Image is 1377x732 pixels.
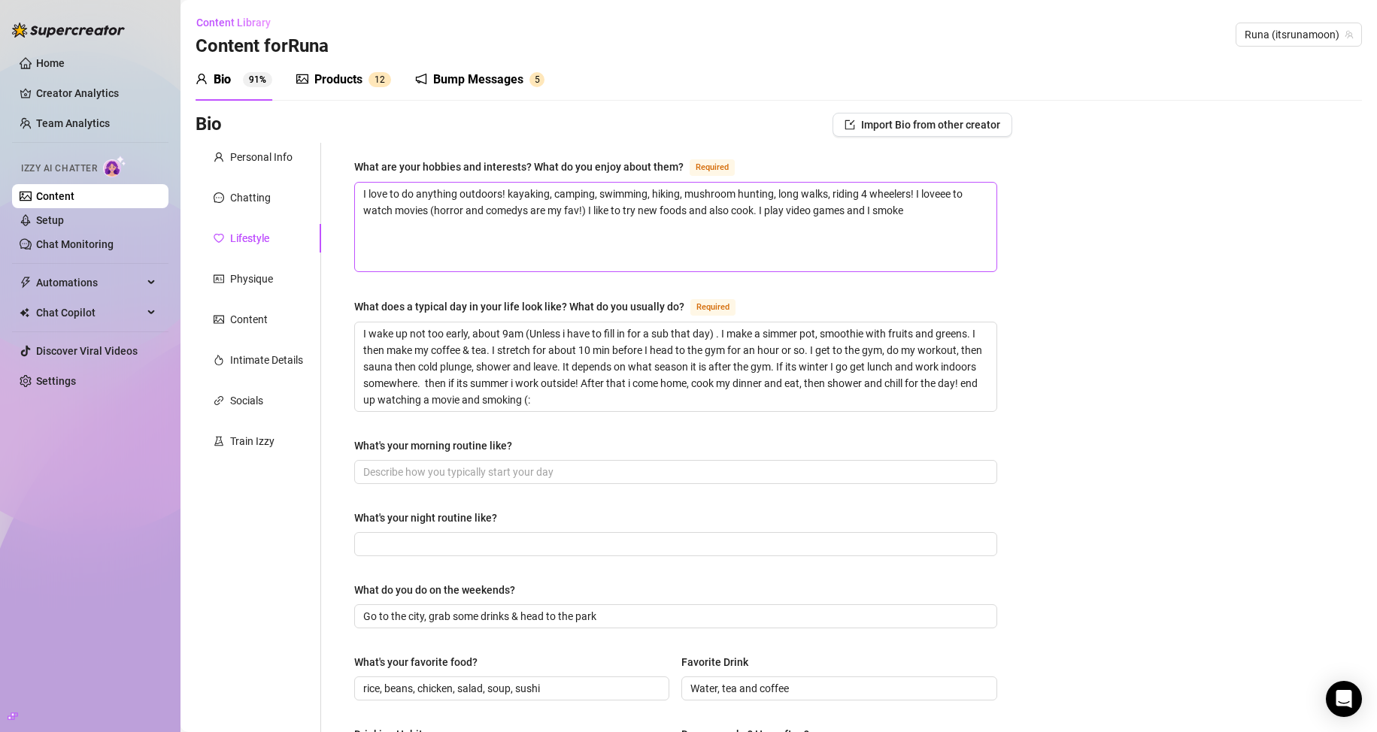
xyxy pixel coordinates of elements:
span: notification [415,73,427,85]
label: What's your favorite food? [354,654,488,670]
span: Required [690,299,736,316]
label: What's your night routine like? [354,510,508,526]
a: Home [36,57,65,69]
a: Discover Viral Videos [36,345,138,357]
span: Automations [36,271,143,295]
div: Products [314,71,362,89]
label: What are your hobbies and interests? What do you enjoy about them? [354,158,751,176]
img: AI Chatter [103,156,126,177]
span: Content Library [196,17,271,29]
span: fire [214,355,224,365]
span: experiment [214,436,224,446]
div: Train Izzy [230,433,274,449]
span: user [196,73,208,85]
span: Import Bio from other creator [861,119,1000,131]
span: heart [214,233,224,243]
div: Favorite Drink [681,654,748,670]
div: Chatting [230,189,271,206]
input: What's your favorite food? [363,680,657,697]
a: Chat Monitoring [36,238,114,250]
span: message [214,192,224,203]
span: thunderbolt [20,277,32,289]
span: build [8,711,18,721]
sup: 91% [243,72,272,87]
span: 1 [375,74,380,85]
div: Bio [214,71,231,89]
span: Izzy AI Chatter [21,162,97,176]
h3: Bio [196,113,222,137]
label: What does a typical day in your life look like? What do you usually do? [354,298,752,316]
input: What do you do on the weekends? [363,608,985,625]
button: Import Bio from other creator [833,113,1012,137]
div: Socials [230,392,263,409]
div: What's your night routine like? [354,510,497,526]
a: Creator Analytics [36,81,156,105]
div: What's your favorite food? [354,654,478,670]
input: What's your night routine like? [363,536,985,552]
span: idcard [214,274,224,284]
label: What's your morning routine like? [354,437,523,454]
span: picture [214,314,224,325]
a: Team Analytics [36,117,110,129]
span: link [214,395,224,406]
span: import [845,119,855,130]
span: team [1345,30,1354,39]
div: Open Intercom Messenger [1326,681,1362,717]
div: Personal Info [230,149,293,165]
label: What do you do on the weekends? [354,582,526,598]
textarea: What does a typical day in your life look like? What do you usually do? [355,322,996,411]
a: Setup [36,214,64,226]
h3: Content for Runa [196,35,329,59]
div: What do you do on the weekends? [354,582,515,598]
span: 5 [535,74,540,85]
label: Favorite Drink [681,654,759,670]
span: user [214,152,224,162]
textarea: What are your hobbies and interests? What do you enjoy about them? [355,183,996,271]
div: Bump Messages [433,71,523,89]
a: Settings [36,375,76,387]
sup: 12 [369,72,391,87]
div: Physique [230,271,273,287]
span: Required [690,159,735,176]
div: Lifestyle [230,230,269,247]
span: 2 [380,74,385,85]
img: Chat Copilot [20,307,29,318]
div: Content [230,311,268,328]
button: Content Library [196,11,283,35]
div: What's your morning routine like? [354,437,512,454]
input: Favorite Drink [690,680,984,697]
span: Chat Copilot [36,301,143,325]
sup: 5 [529,72,544,87]
input: What's your morning routine like? [363,464,985,480]
span: Runa (itsrunamoon) [1245,23,1353,46]
div: What are your hobbies and interests? What do you enjoy about them? [354,159,684,175]
a: Content [36,190,74,202]
span: picture [296,73,308,85]
div: Intimate Details [230,352,303,368]
img: logo-BBDzfeDw.svg [12,23,125,38]
div: What does a typical day in your life look like? What do you usually do? [354,298,684,315]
